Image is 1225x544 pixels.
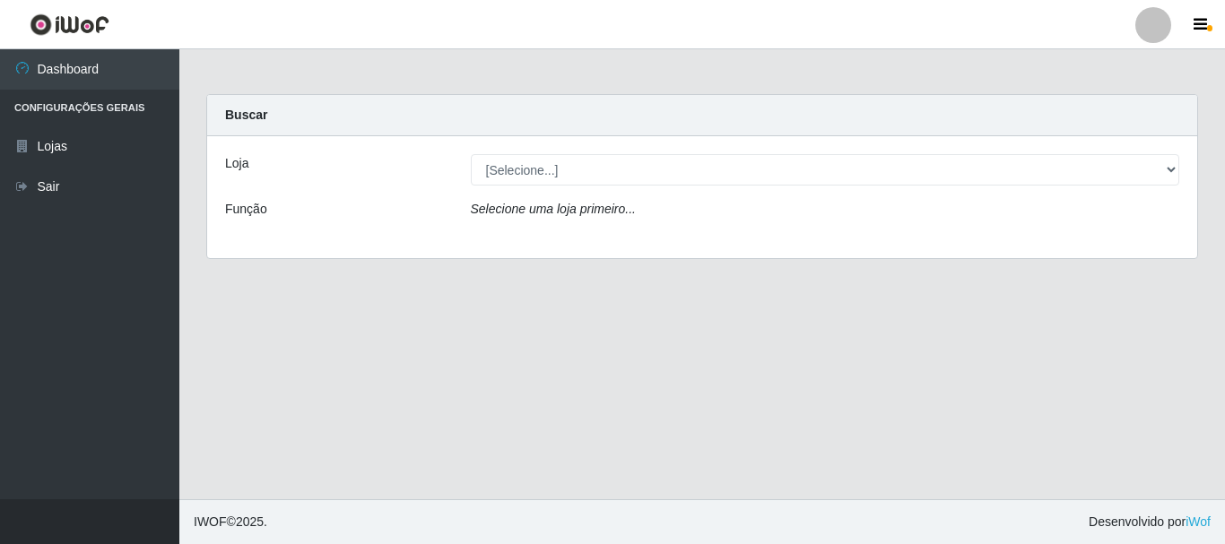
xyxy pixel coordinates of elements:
img: CoreUI Logo [30,13,109,36]
a: iWof [1186,514,1211,529]
strong: Buscar [225,108,267,122]
label: Loja [225,154,248,173]
span: Desenvolvido por [1089,513,1211,531]
span: IWOF [194,514,227,529]
label: Função [225,200,267,219]
span: © 2025 . [194,513,267,531]
i: Selecione uma loja primeiro... [471,202,636,216]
